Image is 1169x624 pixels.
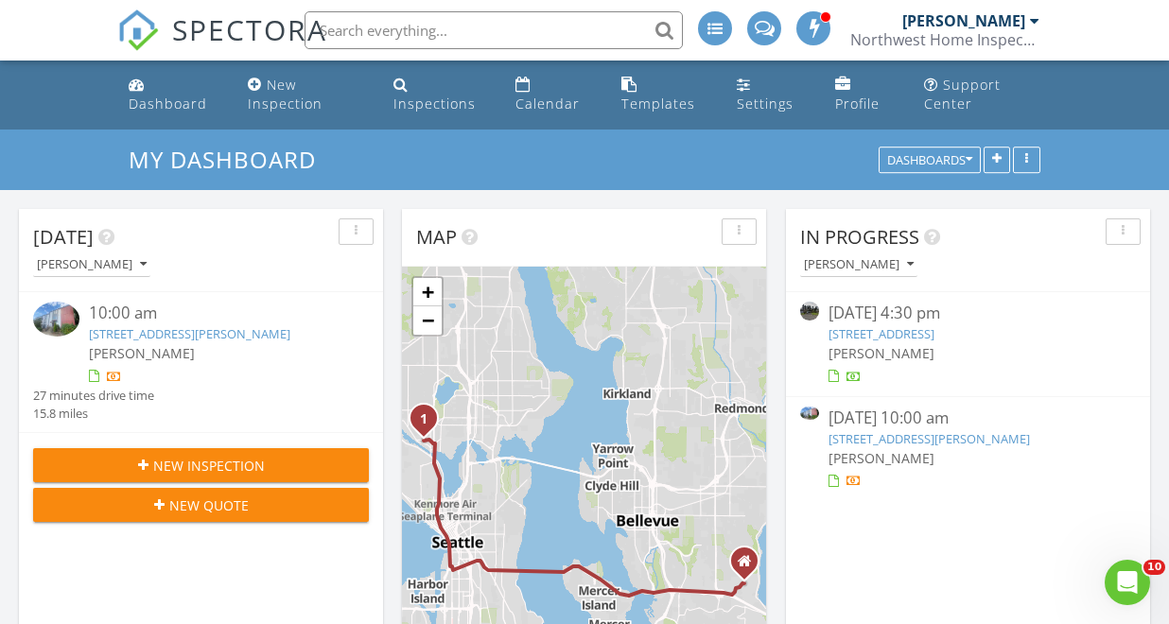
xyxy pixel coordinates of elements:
[33,387,154,405] div: 27 minutes drive time
[33,224,94,250] span: [DATE]
[850,30,1039,49] div: Northwest Home Inspector
[89,325,290,342] a: [STREET_ADDRESS][PERSON_NAME]
[413,306,442,335] a: Zoom out
[829,449,934,467] span: [PERSON_NAME]
[129,95,207,113] div: Dashboard
[508,68,599,122] a: Calendar
[169,495,249,515] span: New Quote
[800,407,1136,491] a: [DATE] 10:00 am [STREET_ADDRESS][PERSON_NAME] [PERSON_NAME]
[121,68,226,122] a: Dashboard
[89,302,340,325] div: 10:00 am
[800,407,819,421] img: 9315910%2Fcover_photos%2FrbbQ46MpY2U4fJLl3KPX%2Fsmall.jpg
[924,76,1001,113] div: Support Center
[835,95,880,113] div: Profile
[37,258,147,271] div: [PERSON_NAME]
[887,154,972,167] div: Dashboards
[744,561,756,572] div: 16233 SE 29th St , Bellevue WA 98008
[829,407,1108,430] div: [DATE] 10:00 am
[621,95,695,113] div: Templates
[829,302,1108,325] div: [DATE] 4:30 pm
[1105,560,1150,605] iframe: Intercom live chat
[800,252,917,278] button: [PERSON_NAME]
[879,147,981,174] button: Dashboards
[33,302,369,423] a: 10:00 am [STREET_ADDRESS][PERSON_NAME] [PERSON_NAME] 27 minutes drive time 15.8 miles
[737,95,794,113] div: Settings
[829,344,934,362] span: [PERSON_NAME]
[829,430,1030,447] a: [STREET_ADDRESS][PERSON_NAME]
[729,68,812,122] a: Settings
[829,325,934,342] a: [STREET_ADDRESS]
[420,413,427,426] i: 1
[33,252,150,278] button: [PERSON_NAME]
[240,68,371,122] a: New Inspection
[117,26,327,65] a: SPECTORA
[33,448,369,482] button: New Inspection
[800,302,1136,386] a: [DATE] 4:30 pm [STREET_ADDRESS] [PERSON_NAME]
[1143,560,1165,575] span: 10
[89,344,195,362] span: [PERSON_NAME]
[153,456,265,476] span: New Inspection
[804,258,914,271] div: [PERSON_NAME]
[916,68,1049,122] a: Support Center
[515,95,580,113] div: Calendar
[614,68,714,122] a: Templates
[902,11,1025,30] div: [PERSON_NAME]
[33,302,79,337] img: 9315910%2Fcover_photos%2FrbbQ46MpY2U4fJLl3KPX%2Fsmall.jpg
[424,418,435,429] div: 3661 Phinney Ave N Apt 109, Seattle, WA 98103
[828,68,901,122] a: Profile
[800,302,819,321] img: streetview
[413,278,442,306] a: Zoom in
[305,11,683,49] input: Search everything...
[129,144,332,175] a: My Dashboard
[33,405,154,423] div: 15.8 miles
[33,488,369,522] button: New Quote
[248,76,323,113] div: New Inspection
[393,95,476,113] div: Inspections
[172,9,327,49] span: SPECTORA
[416,224,457,250] span: Map
[117,9,159,51] img: The Best Home Inspection Software - Spectora
[386,68,493,122] a: Inspections
[800,224,919,250] span: In Progress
